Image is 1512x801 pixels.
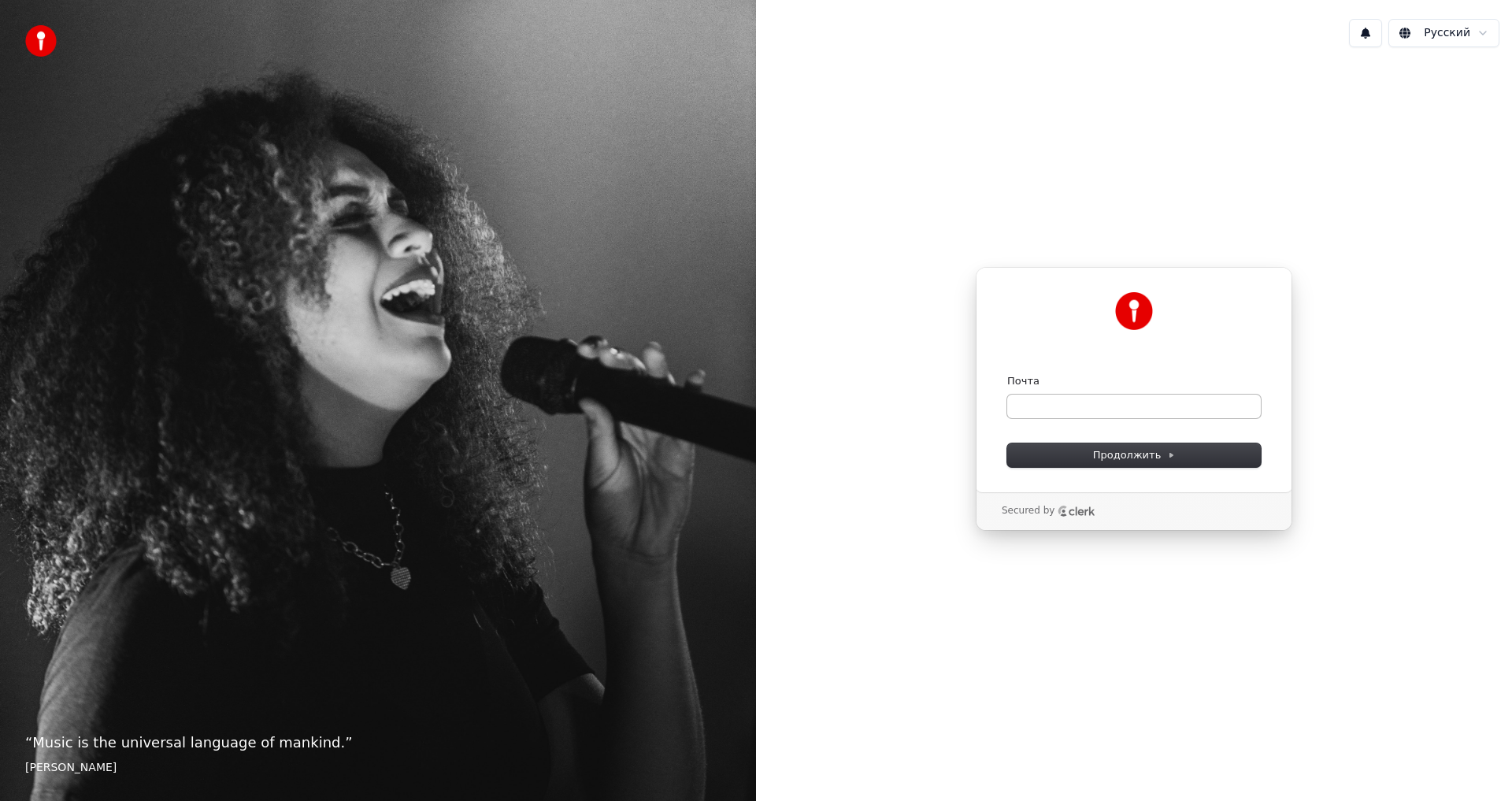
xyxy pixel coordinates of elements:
label: Почта [1007,374,1039,388]
img: Youka [1115,292,1153,330]
p: “ Music is the universal language of mankind. ” [25,732,731,754]
p: Secured by [1002,505,1054,517]
a: Clerk logo [1058,506,1095,517]
img: youka [25,25,57,57]
button: Продолжить [1007,443,1261,467]
footer: [PERSON_NAME] [25,760,731,776]
span: Продолжить [1093,448,1176,462]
